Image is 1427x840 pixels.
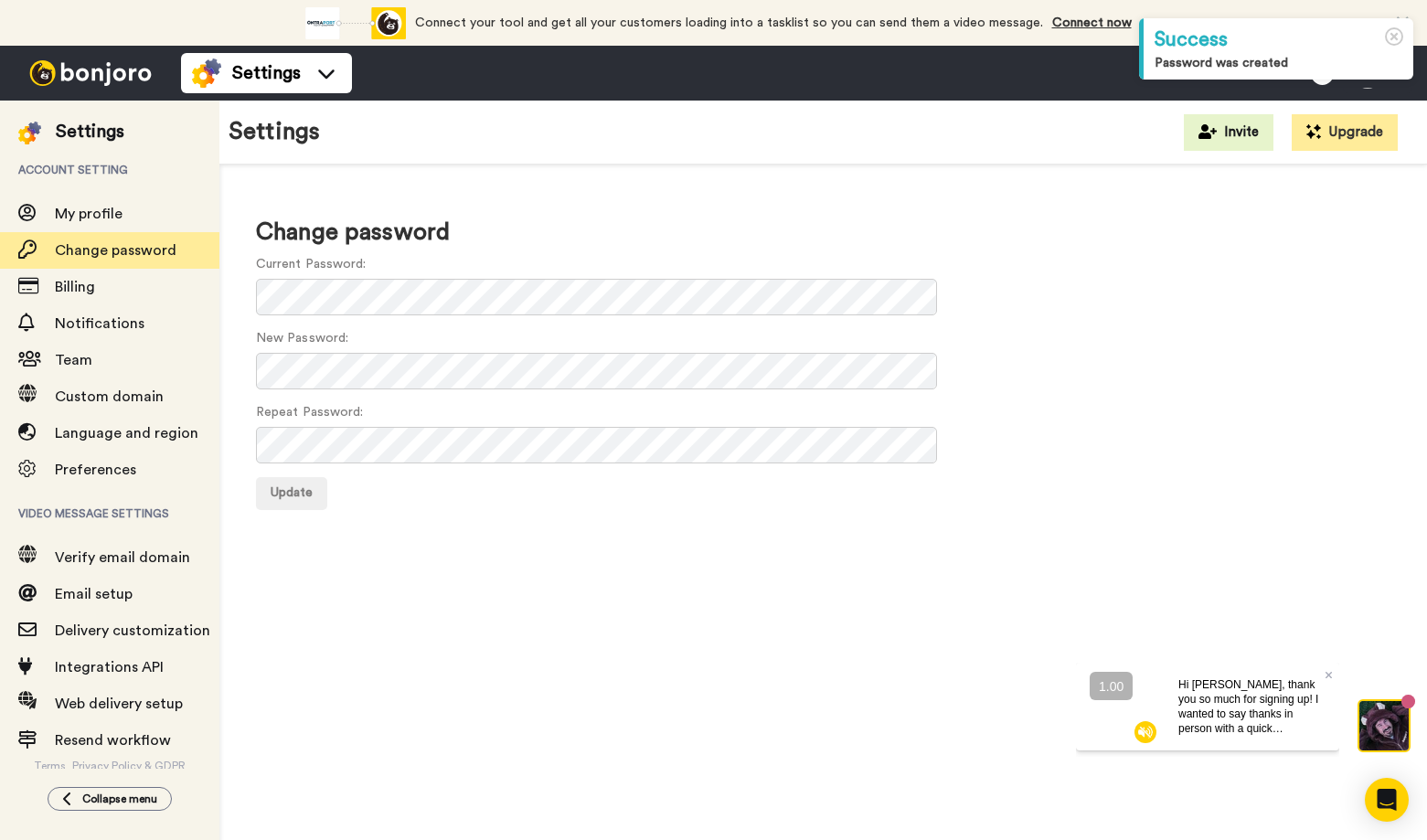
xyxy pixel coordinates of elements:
[55,550,190,565] span: Verify email domain
[55,389,164,404] span: Custom domain
[55,353,92,367] span: Team
[55,426,198,441] span: Language and region
[256,255,366,274] label: Current Password:
[59,58,80,80] img: mute-white.svg
[415,16,1043,29] span: Connect your tool and get all your customers loading into a tasklist so you can send them a video...
[55,696,183,711] span: Web delivery setup
[55,660,164,675] span: Integrations API
[305,7,406,39] div: animation
[256,477,327,510] button: Update
[1184,114,1273,151] button: Invite
[232,60,301,86] span: Settings
[55,463,136,477] span: Preferences
[1052,16,1132,29] a: Connect now
[55,207,122,221] span: My profile
[56,119,124,144] div: Settings
[271,486,313,499] span: Update
[55,733,171,748] span: Resend workflow
[256,329,348,348] label: New Password:
[55,623,210,638] span: Delivery customization
[192,58,221,88] img: settings-colored.svg
[1365,778,1409,822] div: Open Intercom Messenger
[55,243,176,258] span: Change password
[55,316,144,331] span: Notifications
[55,280,95,294] span: Billing
[2,4,51,53] img: c638375f-eacb-431c-9714-bd8d08f708a7-1584310529.jpg
[22,60,159,86] img: bj-logo-header-white.svg
[102,16,242,116] span: Hi [PERSON_NAME], thank you so much for signing up! I wanted to say thanks in person with a quick...
[1155,26,1402,54] div: Success
[229,119,320,145] h1: Settings
[55,587,133,601] span: Email setup
[48,787,172,811] button: Collapse menu
[1155,54,1402,72] div: Password was created
[1292,114,1398,151] button: Upgrade
[18,122,41,144] img: settings-colored.svg
[82,792,157,806] span: Collapse menu
[256,219,1390,246] h1: Change password
[256,403,363,422] label: Repeat Password:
